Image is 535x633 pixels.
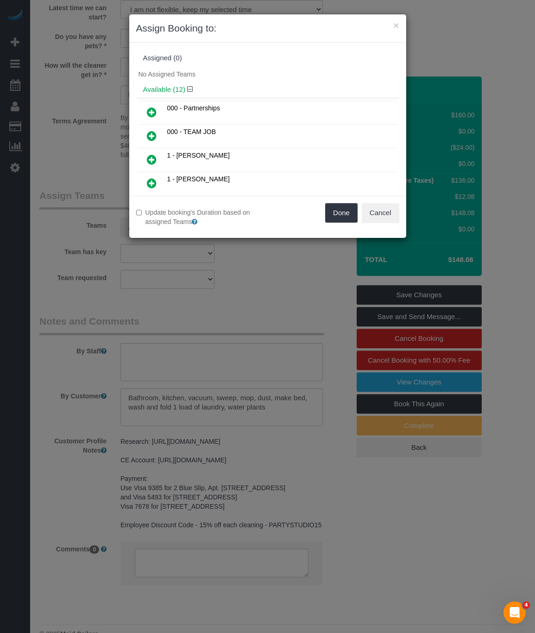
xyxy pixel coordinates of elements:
span: 1 - [PERSON_NAME] [167,175,230,183]
h4: Available (12) [143,86,392,94]
label: Update booking's Duration based on assigned Teams [136,208,261,226]
button: × [393,20,399,30]
span: 4 [522,601,530,609]
span: 1 - [PERSON_NAME] [167,152,230,159]
div: Assigned (0) [143,54,392,62]
span: 000 - Partnerships [167,104,220,112]
span: No Assigned Teams [138,70,195,78]
iframe: Intercom live chat [504,601,526,624]
h3: Assign Booking to: [136,21,399,35]
button: Done [325,203,358,223]
button: Cancel [362,203,399,223]
span: 000 - TEAM JOB [167,128,216,135]
input: Update booking's Duration based on assigned Teams [136,210,142,216]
